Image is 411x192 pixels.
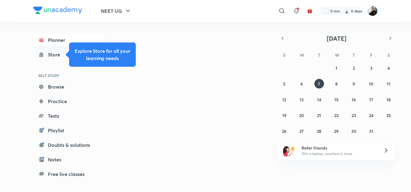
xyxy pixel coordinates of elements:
[384,79,393,89] button: October 11, 2025
[353,52,355,58] abbr: Thursday
[279,95,289,104] button: October 12, 2025
[282,128,286,134] abbr: October 26, 2025
[314,79,324,89] button: October 7, 2025
[332,79,341,89] button: October 8, 2025
[74,47,131,62] h5: Explore Store for all your learning needs
[387,52,390,58] abbr: Saturday
[33,34,104,46] a: Planner
[282,113,286,118] abbr: October 19, 2025
[299,97,304,103] abbr: October 13, 2025
[370,65,373,71] abbr: October 3, 2025
[282,97,286,103] abbr: October 12, 2025
[332,63,341,73] button: October 1, 2025
[367,6,378,16] img: Sumit Kumar Agrawal
[279,126,289,136] button: October 26, 2025
[366,126,376,136] button: October 31, 2025
[334,113,339,118] abbr: October 22, 2025
[384,63,393,73] button: October 4, 2025
[386,97,391,103] abbr: October 18, 2025
[33,153,104,166] a: Notes
[300,52,304,58] abbr: Monday
[97,5,135,17] button: NEET UG
[369,97,373,103] abbr: October 17, 2025
[33,81,104,93] a: Browse
[352,97,356,103] abbr: October 16, 2025
[366,79,376,89] button: October 10, 2025
[299,128,304,134] abbr: October 27, 2025
[302,145,376,151] h6: Refer friends
[33,7,82,14] img: Company Logo
[357,168,404,185] iframe: Help widget launcher
[387,81,390,87] abbr: October 11, 2025
[386,113,391,118] abbr: October 25, 2025
[370,52,373,58] abbr: Friday
[297,126,306,136] button: October 27, 2025
[302,151,376,157] p: Win a laptop, vouchers & more
[287,34,386,42] button: [DATE]
[349,126,359,136] button: October 30, 2025
[33,70,104,81] h6: SELF STUDY
[317,128,321,134] abbr: October 28, 2025
[369,113,373,118] abbr: October 24, 2025
[327,34,346,42] span: [DATE]
[351,128,356,134] abbr: October 30, 2025
[384,110,393,120] button: October 25, 2025
[283,144,295,157] img: referral
[283,52,286,58] abbr: Sunday
[314,126,324,136] button: October 28, 2025
[318,52,320,58] abbr: Tuesday
[366,63,376,73] button: October 3, 2025
[33,110,104,122] a: Tests
[33,168,104,180] a: Free live classes
[332,95,341,104] button: October 15, 2025
[314,110,324,120] button: October 21, 2025
[48,51,64,58] div: Store
[344,8,350,14] img: streak
[334,97,339,103] abbr: October 15, 2025
[349,110,359,120] button: October 23, 2025
[353,81,355,87] abbr: October 9, 2025
[33,7,82,15] a: Company Logo
[305,6,315,16] button: avatar
[297,110,306,120] button: October 20, 2025
[318,81,320,87] abbr: October 7, 2025
[336,65,337,71] abbr: October 1, 2025
[300,81,303,87] abbr: October 6, 2025
[352,113,356,118] abbr: October 23, 2025
[33,124,104,136] a: Playlist
[332,110,341,120] button: October 22, 2025
[33,49,104,61] a: Store
[279,110,289,120] button: October 19, 2025
[349,95,359,104] button: October 16, 2025
[349,63,359,73] button: October 2, 2025
[334,128,339,134] abbr: October 29, 2025
[332,126,341,136] button: October 29, 2025
[335,52,339,58] abbr: Wednesday
[307,8,312,14] img: avatar
[314,95,324,104] button: October 14, 2025
[369,81,373,87] abbr: October 10, 2025
[297,95,306,104] button: October 13, 2025
[317,113,321,118] abbr: October 21, 2025
[366,95,376,104] button: October 17, 2025
[369,128,373,134] abbr: October 31, 2025
[283,81,286,87] abbr: October 5, 2025
[33,139,104,151] a: Doubts & solutions
[299,113,304,118] abbr: October 20, 2025
[297,79,306,89] button: October 6, 2025
[279,79,289,89] button: October 5, 2025
[33,95,104,107] a: Practice
[335,81,338,87] abbr: October 8, 2025
[387,65,390,71] abbr: October 4, 2025
[366,110,376,120] button: October 24, 2025
[317,97,321,103] abbr: October 14, 2025
[353,65,355,71] abbr: October 2, 2025
[349,79,359,89] button: October 9, 2025
[384,95,393,104] button: October 18, 2025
